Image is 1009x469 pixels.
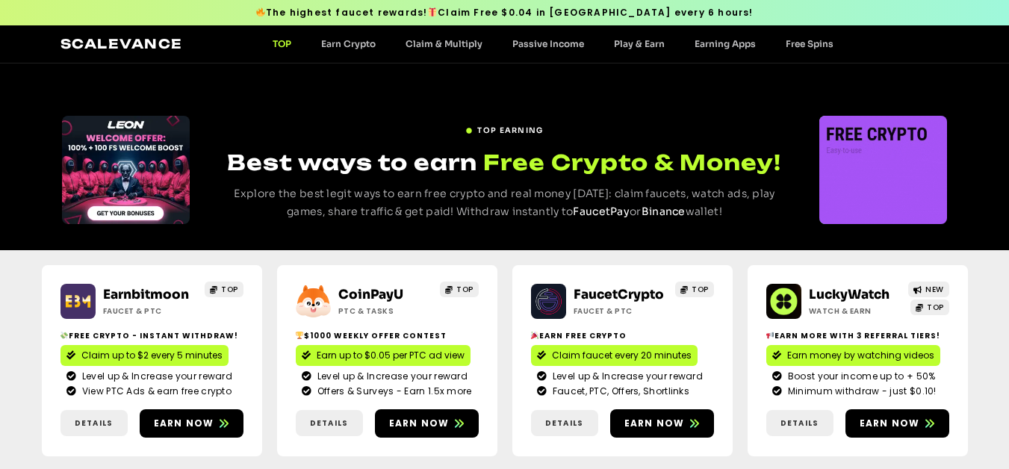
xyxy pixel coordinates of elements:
a: Free Spins [771,38,848,49]
a: Details [296,410,363,436]
span: Details [545,417,583,429]
span: Free Crypto & Money! [483,148,781,177]
span: Earn money by watching videos [787,349,934,362]
a: Details [60,410,128,436]
nav: Menu [258,38,848,49]
div: Slides [62,116,190,224]
h2: Free crypto - Instant withdraw! [60,330,243,341]
a: Earn money by watching videos [766,345,940,366]
span: Faucet, PTC, Offers, Shortlinks [549,385,689,398]
span: TOP [692,284,709,295]
a: Claim up to $2 every 5 minutes [60,345,229,366]
a: NEW [908,282,949,297]
img: 💸 [60,332,68,339]
h2: Watch & Earn [809,305,902,317]
span: Level up & Increase your reward [314,370,468,383]
img: 🎉 [531,332,538,339]
span: Details [310,417,348,429]
a: Details [766,410,833,436]
a: Claim faucet every 20 minutes [531,345,698,366]
a: FaucetPay [573,205,630,218]
a: TOP [440,282,479,297]
span: Details [75,417,113,429]
a: Passive Income [497,38,599,49]
img: 🎁 [428,7,437,16]
span: Minimum withdraw - just $0.10! [784,385,937,398]
span: Level up & Increase your reward [78,370,232,383]
span: TOP [221,284,238,295]
a: TOP [675,282,714,297]
span: Details [780,417,819,429]
span: Claim up to $2 every 5 minutes [81,349,223,362]
img: 🔥 [256,7,265,16]
span: The highest faucet rewards! Claim Free $0.04 in [GEOGRAPHIC_DATA] every 6 hours! [255,6,753,19]
h2: Earn more with 3 referral Tiers! [766,330,949,341]
span: Claim faucet every 20 minutes [552,349,692,362]
span: Earn now [389,417,450,430]
span: View PTC Ads & earn free crypto [78,385,232,398]
span: Earn up to $0.05 per PTC ad view [317,349,465,362]
span: TOP [927,302,944,313]
h2: Faucet & PTC [574,305,667,317]
span: Earn now [860,417,920,430]
span: Boost your income up to + 50% [784,370,936,383]
span: TOP [456,284,474,295]
a: CoinPayU [338,287,403,302]
a: Earn Crypto [306,38,391,49]
span: TOP EARNING [477,125,543,136]
span: Earn now [154,417,214,430]
h2: $1000 Weekly Offer contest [296,330,479,341]
a: Earn now [845,409,949,438]
a: Earn up to $0.05 per PTC ad view [296,345,471,366]
a: Play & Earn [599,38,680,49]
span: Level up & Increase your reward [549,370,703,383]
p: Explore the best legit ways to earn free crypto and real money [DATE]: claim faucets, watch ads, ... [217,185,792,221]
a: Scalevance [60,36,183,52]
a: Details [531,410,598,436]
a: LuckyWatch [809,287,890,302]
a: Earn now [375,409,479,438]
a: TOP [910,299,949,315]
a: Claim & Multiply [391,38,497,49]
span: Offers & Surveys - Earn 1.5x more [314,385,472,398]
img: 📢 [766,332,774,339]
a: Earnbitmoon [103,287,189,302]
h2: Earn free crypto [531,330,714,341]
img: 🏆 [296,332,303,339]
div: 1 / 3 [819,116,947,224]
div: Slides [819,116,947,224]
h2: Faucet & PTC [103,305,196,317]
a: TOP [205,282,243,297]
a: FaucetCrypto [574,287,664,302]
a: Earn now [140,409,243,438]
a: Binance [642,205,686,218]
span: Best ways to earn [227,149,477,176]
span: Earn now [624,417,685,430]
span: NEW [925,284,944,295]
a: TOP EARNING [465,119,543,136]
a: Earn now [610,409,714,438]
a: TOP [258,38,306,49]
a: Earning Apps [680,38,771,49]
h2: ptc & Tasks [338,305,432,317]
